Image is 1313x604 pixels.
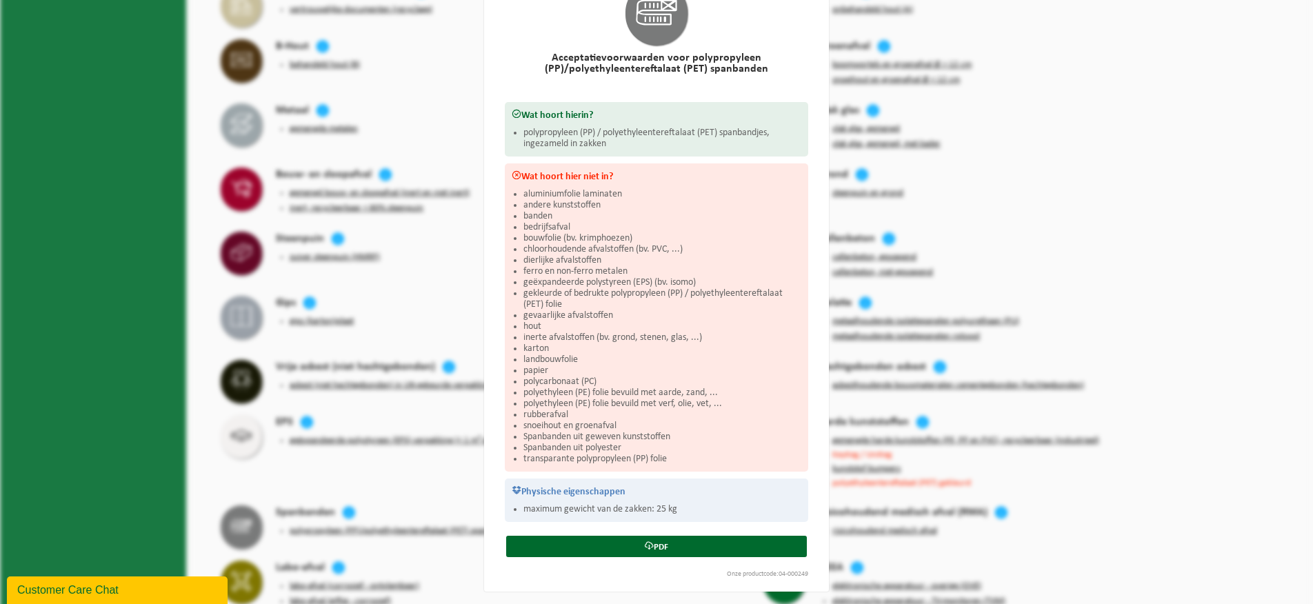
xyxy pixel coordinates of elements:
[523,376,801,387] li: polycarbonaat (PC)
[523,233,801,244] li: bouwfolie (bv. krimphoezen)
[523,266,801,277] li: ferro en non-ferro metalen
[512,170,801,182] h3: Wat hoort hier niet in?
[523,332,801,343] li: inerte afvalstoffen (bv. grond, stenen, glas, ...)
[523,454,801,465] li: transparante polypropyleen (PP) folie
[523,432,801,443] li: Spanbanden uit geweven kunststoffen
[523,410,801,421] li: rubberafval
[498,571,815,578] div: Onze productcode:04-000249
[523,244,801,255] li: chloorhoudende afvalstoffen (bv. PVC, ...)
[523,343,801,354] li: karton
[523,321,801,332] li: hout
[506,536,807,557] a: PDF
[7,574,230,604] iframe: chat widget
[523,399,801,410] li: polyethyleen (PE) folie bevuild met verf, olie, vet, ...
[523,443,801,454] li: Spanbanden uit polyester
[523,211,801,222] li: banden
[523,354,801,365] li: landbouwfolie
[523,504,801,515] li: maximum gewicht van de zakken: 25 kg
[523,189,801,200] li: aluminiumfolie laminaten
[512,485,801,497] h3: Physische eigenschappen
[523,365,801,376] li: papier
[523,310,801,321] li: gevaarlijke afvalstoffen
[523,128,801,150] li: polypropyleen (PP) / polyethyleentereftalaat (PET) spanbandjes, ingezameld in zakken
[523,387,801,399] li: polyethyleen (PE) folie bevuild met aarde, zand, ...
[523,421,801,432] li: snoeihout en groenafval
[523,277,801,288] li: geëxpandeerde polystyreen (EPS) (bv. isomo)
[523,222,801,233] li: bedrijfsafval
[523,200,801,211] li: andere kunststoffen
[523,288,801,310] li: gekleurde of bedrukte polypropyleen (PP) / polyethyleentereftalaat (PET) folie
[523,255,801,266] li: dierlijke afvalstoffen
[505,52,808,74] h2: Acceptatievoorwaarden voor polypropyleen (PP)/polyethyleentereftalaat (PET) spanbanden
[512,109,801,121] h3: Wat hoort hierin?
